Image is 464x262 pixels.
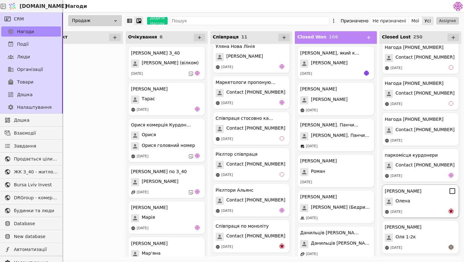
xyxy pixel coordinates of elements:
button: Не призначені [370,16,409,25]
div: [PERSON_NAME]. Панчишин ([GEOGRAPHIC_DATA])[PERSON_NAME]. Панчишин ([GEOGRAPHIC_DATA])[DATE] [297,118,374,152]
img: an [449,245,454,250]
span: Bursa Lviv Invest [14,182,58,188]
span: Очікування [128,34,157,39]
a: ЖК З_40 - житлова та комерційна нерухомість класу Преміум [1,167,61,177]
span: Contact [PHONE_NUMBER] [396,90,455,98]
span: Марія [142,214,155,222]
button: Додати Нагоду [147,17,168,25]
img: bo [279,244,284,249]
img: vi [449,65,454,70]
span: Closed Won [297,34,326,39]
span: Дошка [14,117,58,124]
div: Рієлтор співпрацяContact [PHONE_NUMBER][DATE]vi [213,148,290,181]
span: Роман [311,168,325,176]
span: Олена [396,198,410,206]
span: Тарас [142,96,155,104]
div: [DATE] [390,173,402,179]
img: affiliate-program.svg [131,190,135,195]
div: [DATE] [300,71,312,77]
span: Contact [PHONE_NUMBER] [396,126,455,135]
div: [PERSON_NAME][PERSON_NAME] (Бедрицький)[DATE] [297,190,374,224]
img: de [279,208,284,213]
span: Contact [PHONE_NUMBER] [226,125,285,133]
div: [DATE] [221,137,233,142]
div: [DATE] [221,101,233,106]
img: Яр [364,71,369,76]
img: vi [449,101,454,106]
div: [PERSON_NAME] [131,86,168,92]
img: online-store.svg [300,108,305,113]
div: [PERSON_NAME] [385,188,421,195]
img: affiliate-program.svg [300,252,305,256]
div: [PERSON_NAME] З_40 [131,50,180,56]
span: 106 [329,34,338,39]
img: online-store.svg [216,65,220,69]
span: Орися [142,131,156,140]
div: [PERSON_NAME][PERSON_NAME][DATE] [297,82,374,116]
div: [PERSON_NAME] [300,158,337,164]
div: Співпраця по монолітуContact [PHONE_NUMBER][DATE]bo [213,219,290,253]
div: [DATE] [390,102,402,107]
img: online-store.svg [216,101,220,105]
img: de [195,189,200,194]
span: DRGroup - комерційна нерухоомість [14,195,58,201]
div: [DATE] [131,71,143,77]
img: online-store.svg [385,138,389,143]
span: Данильців [PERSON_NAME]. [311,240,372,248]
span: Люди [17,54,30,60]
a: CRM [1,14,61,24]
div: [DATE] [306,144,318,149]
span: Нагоди [17,28,34,35]
div: [PERSON_NAME]Олена[DATE]bo [382,184,459,218]
div: [PERSON_NAME] [300,194,337,200]
div: паркомісця курдонери [385,152,438,159]
img: brick-mortar-store.svg [300,144,305,148]
div: [DATE] [221,65,233,70]
a: Завдання [1,141,61,151]
a: Дошка [1,115,61,125]
span: Contact [PHONE_NUMBER] [396,162,455,170]
div: [PERSON_NAME]Марія[DATE]de [128,201,205,234]
a: Продається цілий будинок [PERSON_NAME] нерухомість [1,154,61,164]
div: Орися комерція КурдонериОрисяОрися головний номер[DATE]de [128,118,205,162]
img: online-store.svg [385,66,389,70]
img: 137b5da8a4f5046b86490006a8dec47a [453,2,463,11]
button: Мої [409,16,422,25]
span: Співпраця [213,34,239,39]
img: de [449,173,454,178]
h2: Нагоди [63,3,87,10]
div: [PERSON_NAME] по З_40[PERSON_NAME][DATE]de [128,165,205,198]
img: de [195,71,200,76]
div: Рієлтори Альянс [216,187,253,194]
div: [DATE] [390,209,402,215]
div: [PERSON_NAME]Роман[DATE] [297,154,374,188]
div: [PERSON_NAME] [385,224,421,230]
div: Уляна Нова Лінія[PERSON_NAME][DATE]de [213,40,290,73]
div: [PERSON_NAME]Оля 1-2к[DATE]an [382,220,459,254]
div: [PERSON_NAME], який купив в [GEOGRAPHIC_DATA] [300,50,360,56]
img: Logo [8,0,17,12]
div: Нагода [PHONE_NUMBER]Contact [PHONE_NUMBER][DATE]vi [382,77,459,110]
img: online-store.svg [385,210,389,214]
a: Bursa Lviv Invest [1,180,61,190]
span: [PERSON_NAME] [311,60,348,68]
span: [PERSON_NAME] [311,96,348,104]
a: New database [1,231,61,242]
span: [PERSON_NAME] (вілком) [142,60,199,68]
span: Database [14,220,58,227]
span: 6 [160,34,163,39]
input: Пошук [170,16,329,25]
img: de [279,64,284,69]
img: online-store.svg [385,102,389,106]
div: [DATE] [390,66,402,71]
span: Contact [PHONE_NUMBER] [226,233,285,241]
div: Рієлтор співпраця [216,151,258,158]
div: Співпраця стосовно канцелярії [216,115,276,122]
span: Взаємодії [14,130,58,137]
div: Рієлтори АльянсContact [PHONE_NUMBER][DATE]de [213,183,290,217]
span: Товари [17,79,33,85]
div: [DATE] [306,108,318,113]
div: [PERSON_NAME] [131,240,168,247]
img: online-store.svg [131,154,135,159]
div: [DATE] [221,208,233,214]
